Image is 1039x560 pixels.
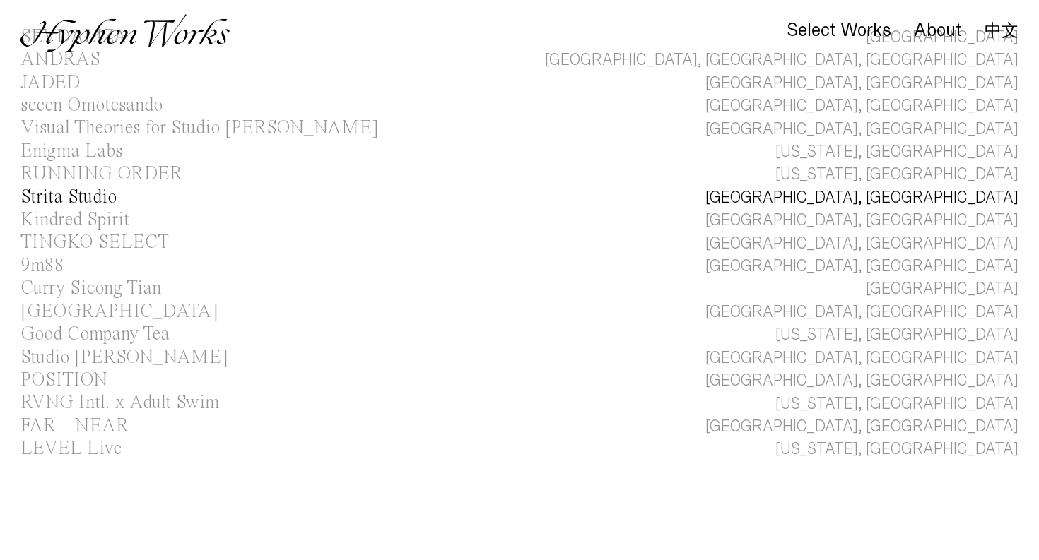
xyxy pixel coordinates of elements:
[914,20,962,40] div: About
[20,302,218,321] div: [GEOGRAPHIC_DATA]
[705,301,1019,323] div: [GEOGRAPHIC_DATA], [GEOGRAPHIC_DATA]
[20,233,169,252] div: TINGKO SELECT
[775,141,1019,163] div: [US_STATE], [GEOGRAPHIC_DATA]
[20,96,163,115] div: seeen Omotesando
[20,417,129,436] div: FAR—NEAR
[20,393,219,412] div: RVNG Intl. x Adult Swim
[705,186,1019,209] div: [GEOGRAPHIC_DATA], [GEOGRAPHIC_DATA]
[20,142,122,161] div: Enigma Labs
[20,279,161,298] div: Curry Sicong Tian
[20,73,81,93] div: JADED
[775,393,1019,415] div: [US_STATE], [GEOGRAPHIC_DATA]
[705,118,1019,141] div: [GEOGRAPHIC_DATA], [GEOGRAPHIC_DATA]
[705,255,1019,278] div: [GEOGRAPHIC_DATA], [GEOGRAPHIC_DATA]
[20,439,122,458] div: LEVEL Live
[705,347,1019,369] div: [GEOGRAPHIC_DATA], [GEOGRAPHIC_DATA]
[20,348,228,367] div: Studio [PERSON_NAME]
[775,323,1019,346] div: [US_STATE], [GEOGRAPHIC_DATA]
[705,95,1019,117] div: [GEOGRAPHIC_DATA], [GEOGRAPHIC_DATA]
[705,209,1019,232] div: [GEOGRAPHIC_DATA], [GEOGRAPHIC_DATA]
[705,369,1019,392] div: [GEOGRAPHIC_DATA], [GEOGRAPHIC_DATA]
[20,188,117,207] div: Strita Studio
[775,163,1019,186] div: [US_STATE], [GEOGRAPHIC_DATA]
[775,438,1019,460] div: [US_STATE], [GEOGRAPHIC_DATA]
[20,119,379,138] div: Visual Theories for Studio [PERSON_NAME]
[20,210,129,230] div: Kindred Spirit
[705,415,1019,438] div: [GEOGRAPHIC_DATA], [GEOGRAPHIC_DATA]
[20,165,182,184] div: RUNNING ORDER
[20,256,64,275] div: 9m88
[985,23,1019,38] a: 中文
[787,23,891,39] a: Select Works
[705,72,1019,95] div: [GEOGRAPHIC_DATA], [GEOGRAPHIC_DATA]
[866,278,1019,300] div: [GEOGRAPHIC_DATA]
[20,325,170,344] div: Good Company Tea
[705,232,1019,255] div: [GEOGRAPHIC_DATA], [GEOGRAPHIC_DATA]
[914,23,962,39] a: About
[20,371,107,390] div: POSITION
[787,20,891,40] div: Select Works
[20,14,229,52] img: Hyphen Works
